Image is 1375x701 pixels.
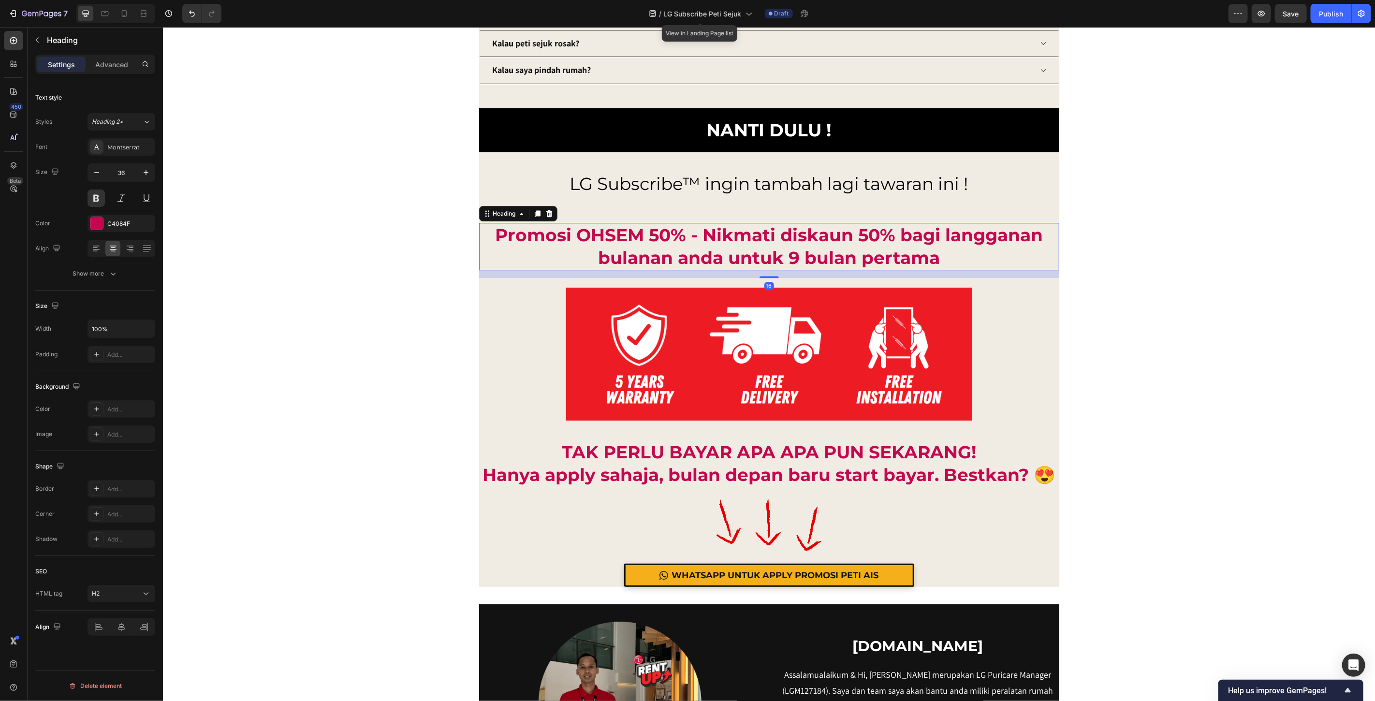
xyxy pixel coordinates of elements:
[107,510,153,519] div: Add...
[775,9,789,18] span: Draft
[35,143,47,151] div: Font
[35,219,50,228] div: Color
[92,117,123,126] span: Heading 2*
[35,405,50,413] div: Color
[1228,686,1342,695] span: Help us improve GemPages!
[73,269,118,278] div: Show more
[659,9,662,19] span: /
[35,350,58,359] div: Padding
[1319,9,1343,19] div: Publish
[1311,4,1351,23] button: Publish
[107,485,153,494] div: Add...
[614,609,896,629] h2: [DOMAIN_NAME]
[9,103,23,111] div: 450
[35,621,63,634] div: Align
[403,261,809,394] img: 486412460778062769-89212bfe-2102-4176-a743-59532864dc1a.png
[88,585,155,602] button: H2
[35,265,155,282] button: Show more
[1283,10,1299,18] span: Save
[316,145,896,169] h2: LG Subscribe™ ingin tambah lagi tawaran ini !
[35,678,155,694] button: Delete element
[107,405,153,414] div: Add...
[48,59,75,70] p: Settings
[69,680,122,692] div: Delete element
[35,166,61,179] div: Size
[35,324,51,333] div: Width
[1275,4,1307,23] button: Save
[35,535,58,543] div: Shadow
[47,34,151,46] p: Heading
[1228,685,1354,696] button: Show survey - Help us improve GemPages!
[316,196,896,243] h2: Rich Text Editor. Editing area: main
[317,437,895,459] p: Hanya apply sahaja, bulan depan baru start bayar. Bestkan? 😍
[317,414,895,437] p: TAK PERLU BAYAR APA APA PUN SEKARANG!
[92,590,100,597] span: H2
[317,92,895,115] p: NANTI DULU !
[182,4,221,23] div: Undo/Redo
[35,93,62,102] div: Text style
[107,535,153,544] div: Add...
[35,242,62,255] div: Align
[664,9,742,19] span: LG Subscribe Peti Sejuk
[88,113,155,131] button: Heading 2*
[35,567,47,576] div: SEO
[35,510,55,518] div: Corner
[95,59,128,70] p: Advanced
[601,255,611,263] div: 16
[163,27,1375,701] iframe: Design area
[107,350,153,359] div: Add...
[35,430,52,438] div: Image
[35,300,61,313] div: Size
[328,182,355,191] div: Heading
[4,4,72,23] button: 7
[88,320,155,337] input: Auto
[107,143,153,152] div: Montserrat
[35,484,54,493] div: Border
[35,589,62,598] div: HTML tag
[317,197,895,242] p: Promosi OHSEM 50% - Nikmati diskaun 50% bagi langganan bulanan anda untuk 9 bulan pertama
[509,540,716,556] div: WHATSAPP UNTUK APPLY PROMOSI PETI AIS
[7,177,23,185] div: Beta
[1342,654,1365,677] div: Open Intercom Messenger
[35,380,82,394] div: Background
[35,117,52,126] div: Styles
[330,37,428,48] strong: Kalau saya pindah rumah?
[107,430,153,439] div: Add...
[461,537,751,560] a: WHATSAPP UNTUK APPLY PROMOSI PETI AIS
[35,460,66,473] div: Shape
[63,8,68,19] p: 7
[107,219,153,228] div: C4084F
